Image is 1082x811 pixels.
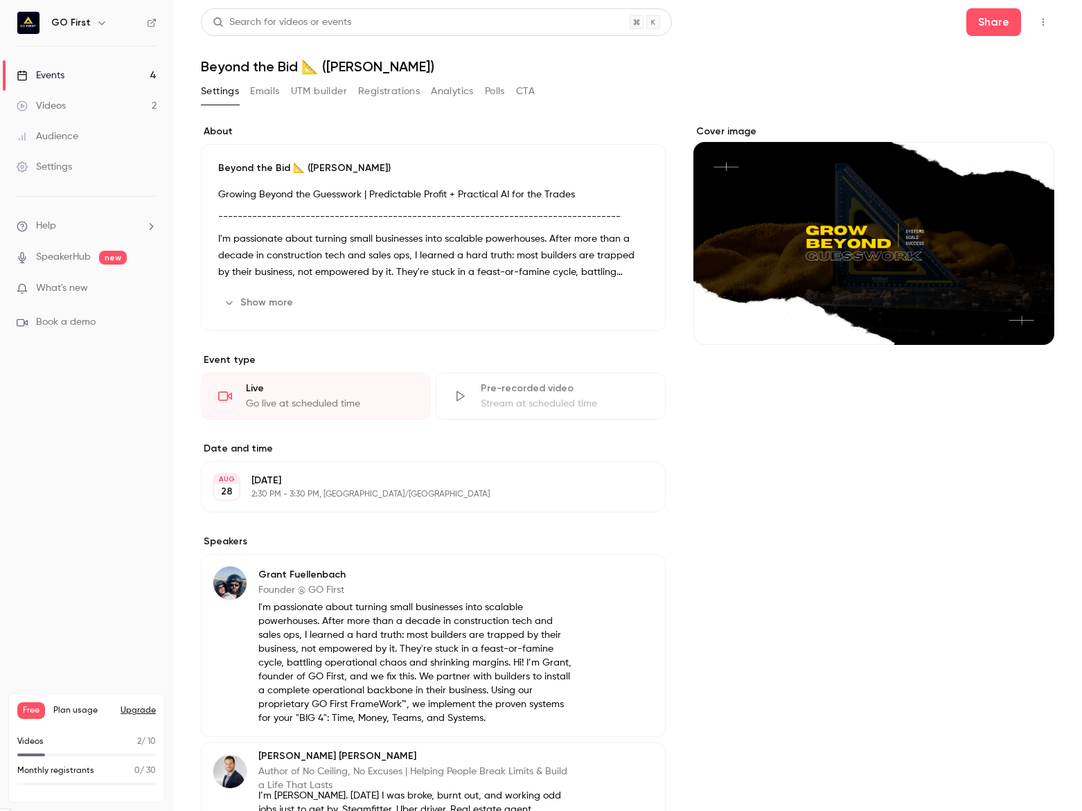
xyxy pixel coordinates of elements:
button: CTA [516,80,535,103]
button: Share [966,8,1021,36]
div: Pre-recorded videoStream at scheduled time [436,373,665,420]
p: I'm passionate about turning small businesses into scalable powerhouses. After more than a decade... [258,600,576,725]
p: Founder @ GO First [258,583,576,597]
div: Settings [17,160,72,174]
button: Show more [218,292,301,314]
button: Analytics [431,80,474,103]
button: Polls [485,80,505,103]
section: Cover image [693,125,1055,345]
p: I'm passionate about turning small businesses into scalable powerhouses. After more than a decade... [218,231,648,280]
p: Grant Fuellenbach [258,568,576,582]
span: Help [36,219,56,233]
button: Settings [201,80,239,103]
label: Date and time [201,442,666,456]
span: new [99,251,127,265]
p: Event type [201,353,666,367]
li: help-dropdown-opener [17,219,157,233]
label: Speakers [201,535,666,549]
label: About [201,125,666,139]
p: ----------------------------------------------------------------------------------- [218,208,648,225]
span: 0 [134,767,140,775]
span: What's new [36,281,88,296]
h1: Beyond the Bid 📐 ([PERSON_NAME]) [201,58,1054,75]
a: SpeakerHub [36,250,91,265]
p: Monthly registrants [17,765,94,777]
p: 2:30 PM - 3:30 PM, [GEOGRAPHIC_DATA]/[GEOGRAPHIC_DATA] [251,489,592,500]
div: LiveGo live at scheduled time [201,373,430,420]
div: Live [246,382,413,395]
div: Stream at scheduled time [481,397,648,411]
span: 2 [137,738,141,746]
p: 28 [221,485,233,499]
div: Events [17,69,64,82]
p: Author of No Ceiling, No Excuses | Helping People Break Limits & Build a Life That Lasts [258,765,576,792]
span: Free [17,702,45,719]
p: Videos [17,736,44,748]
img: Grant Fuellenbach [213,567,247,600]
h6: GO First [51,16,91,30]
div: Grant FuellenbachGrant FuellenbachFounder @ GO FirstI'm passionate about turning small businesses... [201,554,666,737]
p: [PERSON_NAME] [PERSON_NAME] [258,749,576,763]
button: Upgrade [121,705,156,716]
p: Beyond the Bid 📐 ([PERSON_NAME]) [218,161,648,175]
button: Registrations [358,80,420,103]
p: [DATE] [251,474,592,488]
span: Book a demo [36,315,96,330]
p: / 10 [137,736,156,748]
div: Audience [17,130,78,143]
div: Pre-recorded video [481,382,648,395]
span: Plan usage [53,705,112,716]
img: GO First [17,12,39,34]
p: Growing Beyond the Guesswork | Predictable Profit + Practical AI for the Trades [218,186,648,203]
div: Videos [17,99,66,113]
label: Cover image [693,125,1055,139]
div: Go live at scheduled time [246,397,413,411]
div: Search for videos or events [213,15,351,30]
button: Emails [250,80,279,103]
button: UTM builder [291,80,347,103]
div: AUG [214,474,239,484]
p: / 30 [134,765,156,777]
img: Chris Capuano [213,755,247,788]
